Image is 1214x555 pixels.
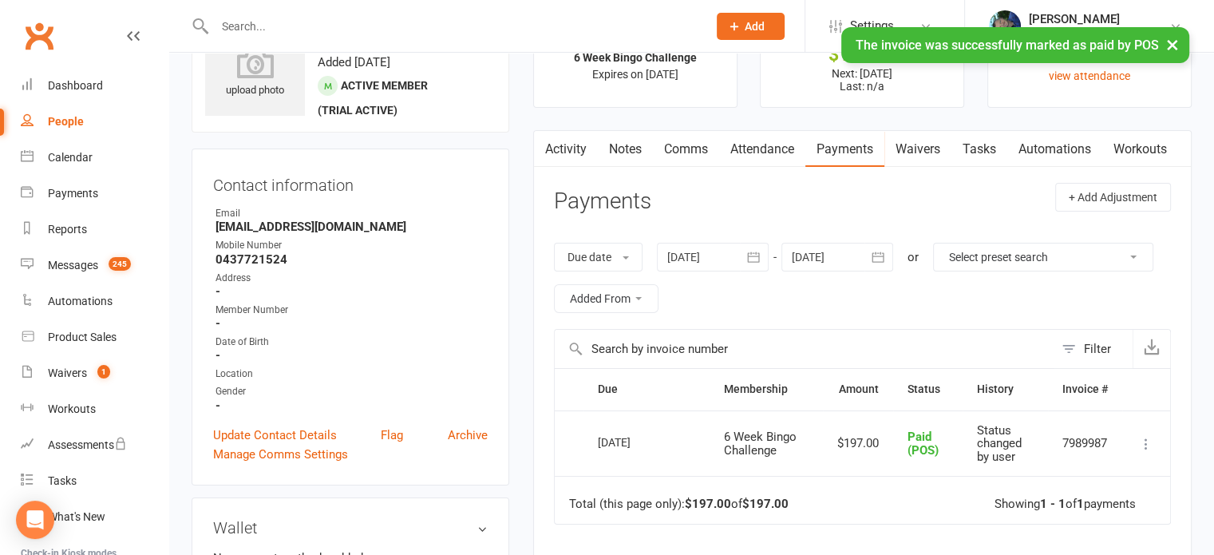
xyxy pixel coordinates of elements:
[569,498,789,511] div: Total (this page only): of
[216,367,488,382] div: Location
[719,131,805,168] a: Attendance
[583,369,710,410] th: Due
[21,248,168,283] a: Messages 245
[989,10,1021,42] img: thumb_image1560898922.png
[210,15,696,38] input: Search...
[841,27,1189,63] div: The invoice was successfully marked as paid by POS
[598,430,671,454] div: [DATE]
[216,284,488,299] strong: -
[554,243,643,272] button: Due date
[1054,330,1133,368] button: Filter
[710,369,823,410] th: Membership
[381,426,403,445] a: Flag
[213,445,348,464] a: Manage Comms Settings
[216,206,488,221] div: Email
[1029,26,1169,41] div: Brighton Group Fitness & PT
[805,131,884,168] a: Payments
[1048,410,1122,477] td: 7989987
[48,79,103,92] div: Dashboard
[555,330,1054,368] input: Search by invoice number
[48,187,98,200] div: Payments
[1007,131,1102,168] a: Automations
[216,220,488,234] strong: [EMAIL_ADDRESS][DOMAIN_NAME]
[893,369,963,410] th: Status
[48,331,117,343] div: Product Sales
[21,68,168,104] a: Dashboard
[1158,27,1187,61] button: ×
[216,271,488,286] div: Address
[850,8,894,44] span: Settings
[318,79,428,117] span: Active member (trial active)
[823,369,893,410] th: Amount
[205,46,305,99] div: upload photo
[48,474,77,487] div: Tasks
[216,384,488,399] div: Gender
[21,212,168,248] a: Reports
[995,498,1136,511] div: Showing of payments
[109,257,131,271] span: 245
[448,426,488,445] a: Archive
[216,335,488,350] div: Date of Birth
[48,510,105,523] div: What's New
[977,423,1022,464] span: Status changed by user
[717,13,785,40] button: Add
[21,140,168,176] a: Calendar
[742,497,789,511] strong: $197.00
[534,131,598,168] a: Activity
[97,365,110,379] span: 1
[21,283,168,319] a: Automations
[685,497,731,511] strong: $197.00
[48,438,127,451] div: Assessments
[21,104,168,140] a: People
[216,303,488,318] div: Member Number
[963,369,1048,410] th: History
[21,355,168,391] a: Waivers 1
[19,16,59,56] a: Clubworx
[48,402,96,415] div: Workouts
[653,131,719,168] a: Comms
[1077,497,1084,511] strong: 1
[554,284,658,313] button: Added From
[745,20,765,33] span: Add
[1055,183,1171,212] button: + Add Adjustment
[21,391,168,427] a: Workouts
[1040,497,1066,511] strong: 1 - 1
[21,319,168,355] a: Product Sales
[21,427,168,463] a: Assessments
[908,248,919,267] div: or
[216,238,488,253] div: Mobile Number
[48,367,87,379] div: Waivers
[48,259,98,272] div: Messages
[908,430,939,458] span: Paid (POS)
[216,348,488,363] strong: -
[16,501,54,539] div: Open Intercom Messenger
[775,67,949,93] p: Next: [DATE] Last: n/a
[213,170,488,194] h3: Contact information
[48,115,84,128] div: People
[884,131,951,168] a: Waivers
[554,189,651,214] h3: Payments
[724,430,797,458] span: 6 Week Bingo Challenge
[951,131,1007,168] a: Tasks
[213,519,488,537] h3: Wallet
[48,151,93,164] div: Calendar
[1084,339,1111,359] div: Filter
[598,131,653,168] a: Notes
[216,316,488,331] strong: -
[1029,12,1169,26] div: [PERSON_NAME]
[1049,69,1130,82] a: view attendance
[48,223,87,236] div: Reports
[216,252,488,267] strong: 0437721524
[21,463,168,499] a: Tasks
[48,295,113,307] div: Automations
[1102,131,1178,168] a: Workouts
[21,176,168,212] a: Payments
[21,499,168,535] a: What's New
[592,68,678,81] span: Expires on [DATE]
[213,426,337,445] a: Update Contact Details
[823,410,893,477] td: $197.00
[216,398,488,413] strong: -
[1048,369,1122,410] th: Invoice #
